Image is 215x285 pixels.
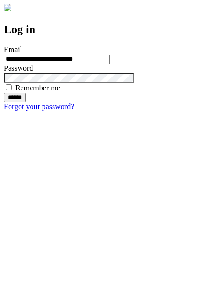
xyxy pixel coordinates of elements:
[4,4,11,11] img: logo-4e3dc11c47720685a147b03b5a06dd966a58ff35d612b21f08c02c0306f2b779.png
[4,45,22,54] label: Email
[15,84,60,92] label: Remember me
[4,23,211,36] h2: Log in
[4,64,33,72] label: Password
[4,102,74,110] a: Forgot your password?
